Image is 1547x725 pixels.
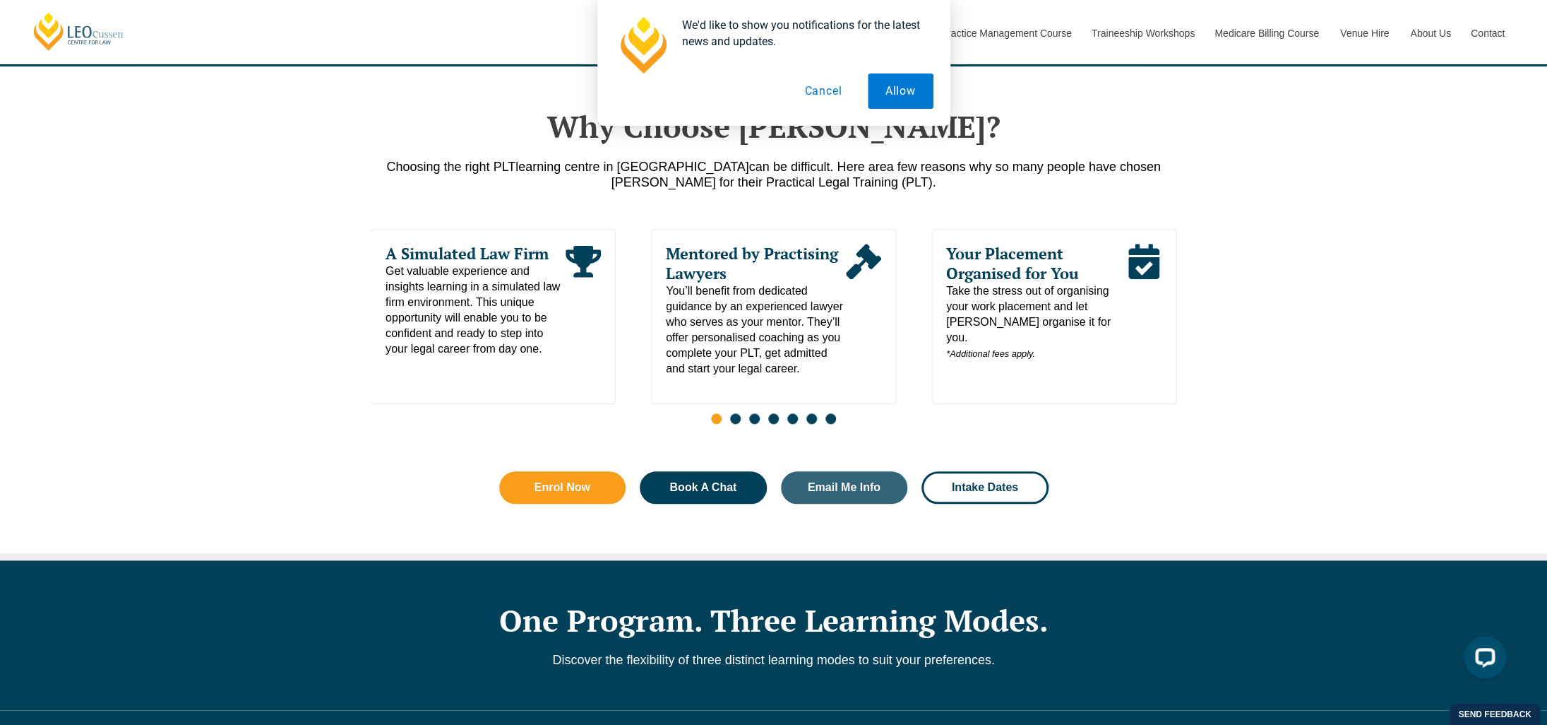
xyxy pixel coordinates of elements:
[640,471,767,504] a: Book A Chat
[651,229,896,404] div: 2 / 7
[946,244,1126,283] span: Your Placement Organised for You
[921,471,1049,504] a: Intake Dates
[566,244,601,357] div: Read More
[946,348,1035,359] em: *Additional fees apply.
[868,73,933,109] button: Allow
[711,413,722,424] span: Go to slide 1
[534,482,590,493] span: Enrol Now
[386,244,566,264] span: A Simulated Law Firm
[371,109,1176,144] h2: Why Choose [PERSON_NAME]?
[806,413,817,424] span: Go to slide 6
[666,283,846,377] span: You’ll benefit from dedicated guidance by an experienced lawyer who serves as your mentor. They’l...
[846,244,881,377] div: Read More
[1452,630,1512,690] iframe: LiveChat chat widget
[781,471,908,504] a: Email Me Info
[825,413,836,424] span: Go to slide 7
[515,160,748,174] span: learning centre in [GEOGRAPHIC_DATA]
[386,160,515,174] span: Choosing the right PLT
[371,229,616,404] div: 1 / 7
[371,229,1176,432] div: Slides
[669,482,736,493] span: Book A Chat
[386,264,566,357] span: Get valuable experience and insights learning in a simulated law firm environment. This unique op...
[952,482,1018,493] span: Intake Dates
[1125,244,1161,362] div: Read More
[946,283,1126,362] span: Take the stress out of organising your work placement and let [PERSON_NAME] organise it for you.
[768,413,779,424] span: Go to slide 4
[371,603,1176,638] h2: One Program. Three Learning Modes.
[808,482,880,493] span: Email Me Info
[730,413,741,424] span: Go to slide 2
[787,413,798,424] span: Go to slide 5
[749,160,887,174] span: can be difficult. Here are
[787,73,859,109] button: Cancel
[666,244,846,283] span: Mentored by Practising Lawyers
[499,471,626,504] a: Enrol Now
[371,652,1176,668] p: Discover the flexibility of three distinct learning modes to suit your preferences.
[749,413,760,424] span: Go to slide 3
[931,229,1176,404] div: 3 / 7
[614,17,671,73] img: notification icon
[371,159,1176,190] p: a few reasons why so many people have chosen [PERSON_NAME] for their Practical Legal Training (PLT).
[671,17,933,49] div: We'd like to show you notifications for the latest news and updates.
